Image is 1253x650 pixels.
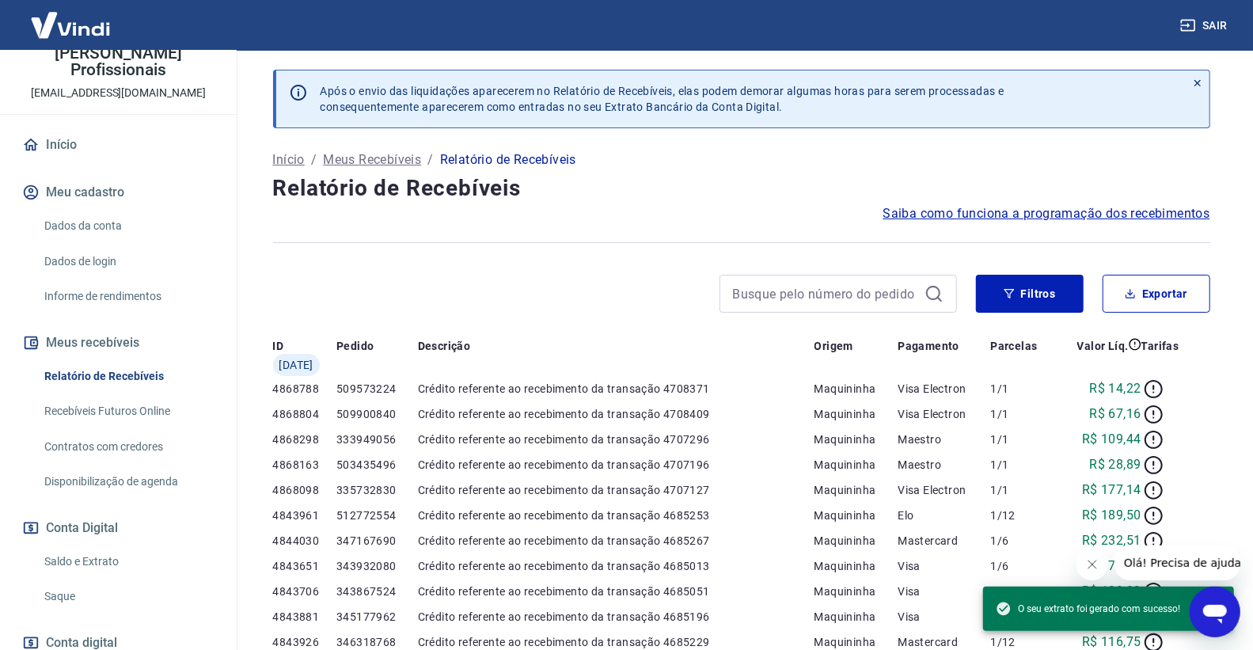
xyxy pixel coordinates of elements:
a: Início [19,127,218,162]
p: R$ 14,22 [1089,379,1141,398]
p: Mastercard [898,533,990,549]
p: Visa [898,609,990,625]
p: R$ 232,51 [1082,531,1141,550]
iframe: Botão para abrir a janela de mensagens [1190,587,1240,637]
p: Após o envio das liquidações aparecerem no Relatório de Recebíveis, elas podem demorar algumas ho... [321,83,1004,115]
p: 346318768 [336,634,418,650]
span: O seu extrato foi gerado com sucesso! [996,601,1180,617]
a: Informe de rendimentos [38,280,218,313]
p: R$ 189,50 [1082,506,1141,525]
a: Disponibilização de agenda [38,466,218,498]
p: 4843651 [273,558,337,574]
p: Maquininha [814,558,898,574]
p: 509900840 [336,406,418,422]
p: Maquininha [814,583,898,599]
p: 335732830 [336,482,418,498]
p: Maestro [898,431,990,447]
p: Descrição [418,338,471,354]
p: [PERSON_NAME] Profissionais [13,45,224,78]
p: Maquininha [814,634,898,650]
p: ID [273,338,284,354]
p: Crédito referente ao recebimento da transação 4685229 [418,634,814,650]
p: 4844030 [273,533,337,549]
p: Visa Electron [898,381,990,397]
span: Olá! Precisa de ajuda? [9,11,133,24]
button: Exportar [1103,275,1210,313]
p: Crédito referente ao recebimento da transação 4708371 [418,381,814,397]
p: 4843706 [273,583,337,599]
a: Saque [38,580,218,613]
a: Início [273,150,305,169]
button: Filtros [976,275,1084,313]
p: Crédito referente ao recebimento da transação 4707296 [418,431,814,447]
p: Valor Líq. [1077,338,1129,354]
p: Crédito referente ao recebimento da transação 4685267 [418,533,814,549]
p: Origem [814,338,853,354]
p: Mastercard [898,634,990,650]
p: R$ 28,89 [1089,455,1141,474]
button: Sair [1177,11,1234,40]
p: 512772554 [336,507,418,523]
p: 1/1 [990,457,1054,473]
a: Dados da conta [38,210,218,242]
p: Visa [898,583,990,599]
p: Crédito referente ao recebimento da transação 4685253 [418,507,814,523]
p: 4843881 [273,609,337,625]
p: 1/12 [990,507,1054,523]
a: Recebíveis Futuros Online [38,395,218,428]
p: 1/6 [990,558,1054,574]
p: 1/1 [990,431,1054,447]
p: Maquininha [814,457,898,473]
p: 343867524 [336,583,418,599]
p: Maquininha [814,381,898,397]
p: Pedido [336,338,374,354]
p: Maquininha [814,431,898,447]
p: Maquininha [814,507,898,523]
p: R$ 67,16 [1089,405,1141,424]
p: Visa Electron [898,406,990,422]
p: 1/12 [990,634,1054,650]
p: Tarifas [1141,338,1179,354]
p: Crédito referente ao recebimento da transação 4707196 [418,457,814,473]
input: Busque pelo número do pedido [733,282,918,306]
iframe: Mensagem da empresa [1114,545,1240,580]
p: Maquininha [814,406,898,422]
p: R$ 189,99 [1082,582,1141,601]
p: 1/1 [990,381,1054,397]
h4: Relatório de Recebíveis [273,173,1210,204]
button: Conta Digital [19,511,218,545]
p: 345177962 [336,609,418,625]
p: Maestro [898,457,990,473]
p: 333949056 [336,431,418,447]
a: Contratos com credores [38,431,218,463]
p: 347167690 [336,533,418,549]
p: [EMAIL_ADDRESS][DOMAIN_NAME] [31,85,206,101]
p: Crédito referente ao recebimento da transação 4685013 [418,558,814,574]
p: Maquininha [814,482,898,498]
a: Saldo e Extrato [38,545,218,578]
p: Maquininha [814,609,898,625]
p: 4843961 [273,507,337,523]
p: Parcelas [990,338,1037,354]
a: Saiba como funciona a programação dos recebimentos [883,204,1210,223]
p: Crédito referente ao recebimento da transação 4707127 [418,482,814,498]
p: R$ 109,44 [1082,430,1141,449]
p: 4868163 [273,457,337,473]
p: 503435496 [336,457,418,473]
p: 1/6 [990,533,1054,549]
p: 509573224 [336,381,418,397]
p: Pagamento [898,338,959,354]
p: 4843926 [273,634,337,650]
p: 4868298 [273,431,337,447]
button: Meu cadastro [19,175,218,210]
p: 1/1 [990,406,1054,422]
a: Meus Recebíveis [323,150,421,169]
iframe: Fechar mensagem [1076,549,1108,580]
p: Maquininha [814,533,898,549]
p: 4868804 [273,406,337,422]
a: Relatório de Recebíveis [38,360,218,393]
p: / [427,150,433,169]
